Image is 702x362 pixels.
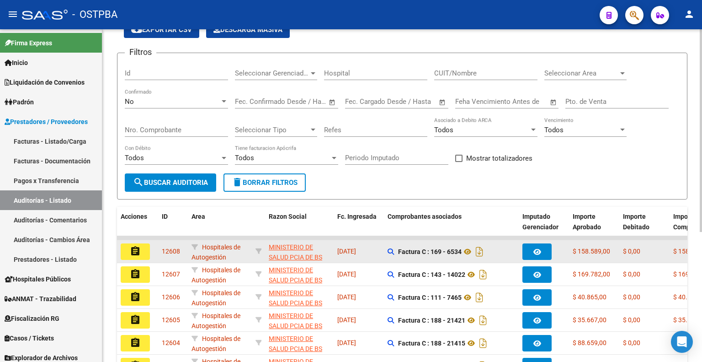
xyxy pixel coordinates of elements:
[522,213,558,231] span: Imputado Gerenciador
[544,69,618,77] span: Seleccionar Area
[573,339,606,346] span: $ 88.659,00
[191,213,205,220] span: Area
[72,5,117,25] span: - OSTPBA
[213,26,282,34] span: Descarga Masiva
[337,248,356,255] span: [DATE]
[327,97,338,108] button: Open calendar
[434,126,453,134] span: Todos
[131,24,142,35] mat-icon: cloud_download
[125,97,134,106] span: No
[130,337,141,348] mat-icon: assignment
[158,207,188,247] datatable-header-cell: ID
[466,153,532,164] span: Mostrar totalizadores
[473,290,485,305] i: Descargar documento
[269,334,330,353] div: - 30626983398
[162,213,168,220] span: ID
[232,177,243,188] mat-icon: delete
[7,9,18,20] mat-icon: menu
[5,58,28,68] span: Inicio
[235,126,309,134] span: Seleccionar Tipo
[477,313,489,328] i: Descargar documento
[623,270,640,278] span: $ 0,00
[5,313,59,324] span: Fiscalización RG
[162,293,180,301] span: 12606
[121,213,147,220] span: Acciones
[269,265,330,284] div: - 30626983398
[162,270,180,278] span: 12607
[477,336,489,351] i: Descargar documento
[473,244,485,259] i: Descargar documento
[573,316,606,324] span: $ 35.667,00
[130,314,141,325] mat-icon: assignment
[573,248,610,255] span: $ 158.589,00
[269,288,330,307] div: - 30626983398
[235,69,309,77] span: Seleccionar Gerenciador
[124,22,199,38] button: Exportar CSV
[477,267,489,282] i: Descargar documento
[125,46,156,59] h3: Filtros
[519,207,569,247] datatable-header-cell: Imputado Gerenciador
[337,316,356,324] span: [DATE]
[5,333,54,343] span: Casos / Tickets
[280,97,324,106] input: Fecha fin
[684,9,695,20] mat-icon: person
[398,271,465,278] strong: Factura C : 143 - 14022
[188,207,252,247] datatable-header-cell: Area
[5,117,88,127] span: Prestadores / Proveedores
[125,173,216,192] button: Buscar Auditoria
[125,154,144,162] span: Todos
[337,270,356,278] span: [DATE]
[269,243,322,272] span: MINISTERIO DE SALUD PCIA DE BS AS
[623,213,649,231] span: Importe Debitado
[232,178,298,187] span: Borrar Filtros
[623,316,640,324] span: $ 0,00
[162,248,180,255] span: 12608
[5,274,71,284] span: Hospitales Públicos
[337,293,356,301] span: [DATE]
[5,294,76,304] span: ANMAT - Trazabilidad
[337,213,377,220] span: Fc. Ingresada
[5,97,34,107] span: Padrón
[623,339,640,346] span: $ 0,00
[573,270,610,278] span: $ 169.782,00
[133,177,144,188] mat-icon: search
[437,97,448,108] button: Open calendar
[130,246,141,257] mat-icon: assignment
[269,289,322,318] span: MINISTERIO DE SALUD PCIA DE BS AS
[548,97,559,108] button: Open calendar
[5,77,85,87] span: Liquidación de Convenios
[337,339,356,346] span: [DATE]
[130,292,141,303] mat-icon: assignment
[117,207,158,247] datatable-header-cell: Acciones
[5,38,52,48] span: Firma Express
[191,243,240,261] span: Hospitales de Autogestión
[269,266,322,295] span: MINISTERIO DE SALUD PCIA DE BS AS
[384,207,519,247] datatable-header-cell: Comprobantes asociados
[235,97,272,106] input: Fecha inicio
[623,248,640,255] span: $ 0,00
[671,331,693,353] div: Open Intercom Messenger
[623,293,640,301] span: $ 0,00
[191,266,240,284] span: Hospitales de Autogestión
[573,293,606,301] span: $ 40.865,00
[235,154,254,162] span: Todos
[206,22,290,38] app-download-masive: Descarga masiva de comprobantes (adjuntos)
[334,207,384,247] datatable-header-cell: Fc. Ingresada
[162,316,180,324] span: 12605
[345,97,382,106] input: Fecha inicio
[269,213,307,220] span: Razon Social
[398,317,465,324] strong: Factura C : 188 - 21421
[398,340,465,347] strong: Factura C : 188 - 21415
[130,269,141,280] mat-icon: assignment
[269,242,330,261] div: - 30626983398
[191,335,240,353] span: Hospitales de Autogestión
[265,207,334,247] datatable-header-cell: Razon Social
[206,22,290,38] button: Descarga Masiva
[223,173,306,192] button: Borrar Filtros
[191,312,240,330] span: Hospitales de Autogestión
[131,26,192,34] span: Exportar CSV
[269,311,330,330] div: - 30626983398
[390,97,435,106] input: Fecha fin
[619,207,670,247] datatable-header-cell: Importe Debitado
[573,213,601,231] span: Importe Aprobado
